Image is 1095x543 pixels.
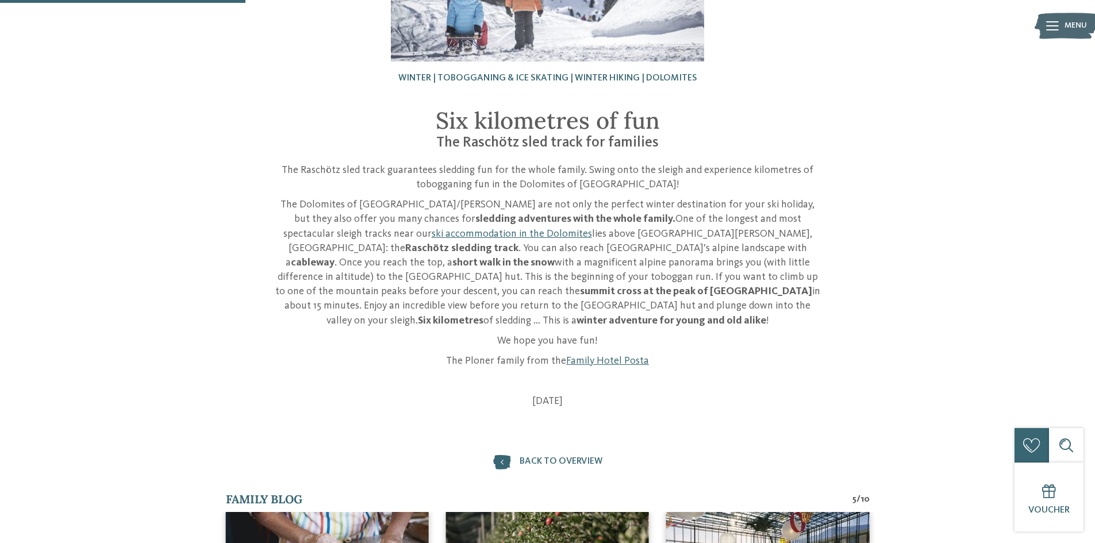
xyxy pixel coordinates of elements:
p: The Dolomites of [GEOGRAPHIC_DATA]/[PERSON_NAME] are not only the perfect winter destination for ... [275,198,821,328]
strong: sledding adventures with the whole family. [475,214,675,224]
span: Family Blog [226,492,302,506]
strong: summit cross at the peak of [GEOGRAPHIC_DATA] [580,286,812,296]
span: 5 [852,493,856,506]
p: [DATE] [275,394,821,409]
span: The Raschötz sled track for families [436,136,659,150]
a: Voucher [1015,463,1084,532]
span: Six kilometres of fun [436,106,660,135]
strong: winter adventure for young and old alike [577,315,766,326]
strong: cableway [291,257,335,268]
strong: Raschötz [405,243,449,253]
a: Family Hotel Posta [566,356,649,366]
strong: Six kilometres [418,315,483,326]
p: The Raschötz sled track guarantees sledding fun for the whole family. Swing onto the sleigh and e... [275,163,821,192]
span: back to overview [520,456,602,467]
p: We hope you have fun! [275,334,821,348]
p: The Ploner family from the [275,354,821,368]
span: 10 [860,493,870,506]
strong: sledding track [451,243,518,253]
a: back to overview [493,455,602,469]
a: ski accommodation in the Dolomites [432,229,592,239]
span: Winter | Tobogganing & ice skating | Winter hiking | Dolomites [398,74,697,83]
span: / [856,493,860,506]
span: Voucher [1028,506,1070,515]
strong: short walk in the snow [452,257,555,268]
